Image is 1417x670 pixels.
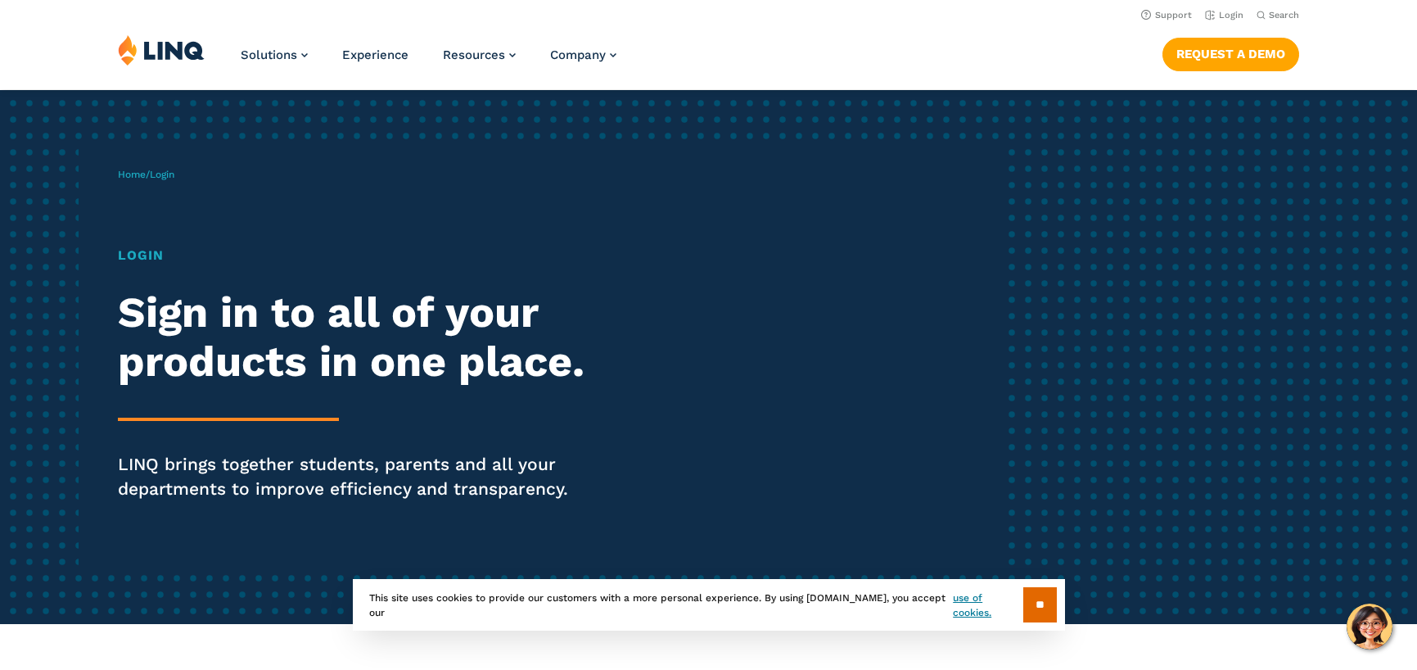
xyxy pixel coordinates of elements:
[342,48,408,62] a: Experience
[118,34,205,66] img: LINQ | K‑12 Software
[118,169,146,180] a: Home
[118,169,174,180] span: /
[353,579,1065,631] div: This site uses cookies to provide our customers with a more personal experience. By using [DOMAIN...
[118,452,664,501] p: LINQ brings together students, parents and all your departments to improve efficiency and transpa...
[550,48,616,62] a: Company
[241,48,297,62] span: Solutions
[1347,604,1392,650] button: Hello, have a question? Let’s chat.
[1257,9,1299,21] button: Open Search Bar
[118,246,664,265] h1: Login
[1141,10,1192,20] a: Support
[241,34,616,88] nav: Primary Navigation
[1205,10,1243,20] a: Login
[443,48,516,62] a: Resources
[118,288,664,387] h2: Sign in to all of your products in one place.
[1162,34,1299,70] nav: Button Navigation
[443,48,505,62] span: Resources
[1269,10,1299,20] span: Search
[550,48,606,62] span: Company
[953,591,1022,620] a: use of cookies.
[150,169,174,180] span: Login
[1162,38,1299,70] a: Request a Demo
[241,48,308,62] a: Solutions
